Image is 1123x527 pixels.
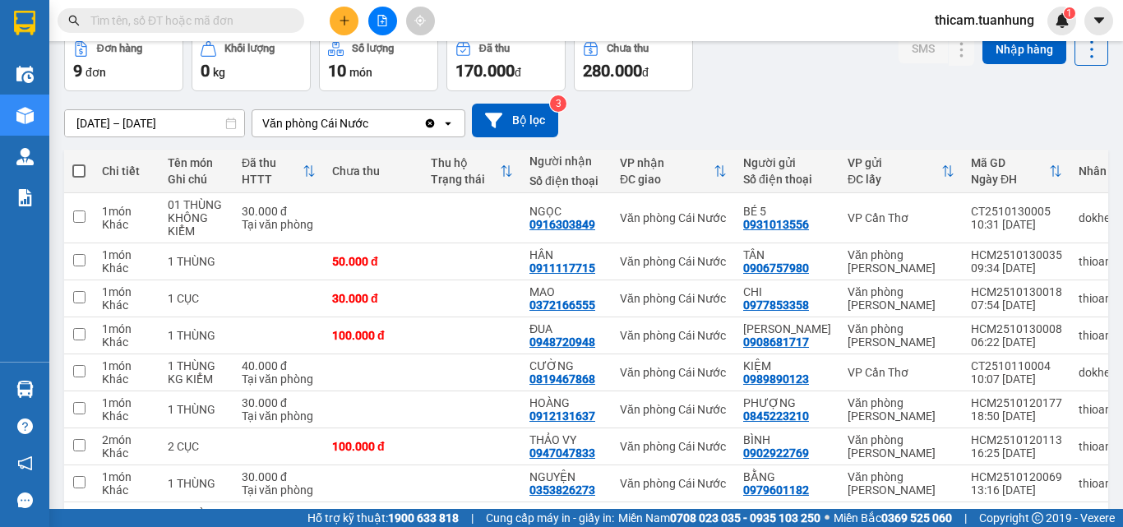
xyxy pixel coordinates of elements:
[102,218,151,231] div: Khác
[307,509,459,527] span: Hỗ trợ kỹ thuật:
[224,43,275,54] div: Khối lượng
[743,483,809,497] div: 0979601182
[102,372,151,386] div: Khác
[620,329,727,342] div: Văn phòng Cái Nước
[971,372,1062,386] div: 10:07 [DATE]
[102,409,151,423] div: Khác
[620,255,727,268] div: Văn phòng Cái Nước
[1055,13,1070,28] img: icon-new-feature
[963,150,1070,193] th: Toggle SortBy
[68,15,80,26] span: search
[242,396,316,409] div: 30.000 đ
[529,218,595,231] div: 0916303849
[1084,7,1113,35] button: caret-down
[102,396,151,409] div: 1 món
[102,298,151,312] div: Khác
[971,205,1062,218] div: CT2510130005
[620,156,714,169] div: VP nhận
[102,248,151,261] div: 1 món
[971,409,1062,423] div: 18:50 [DATE]
[848,248,954,275] div: Văn phòng [PERSON_NAME]
[446,32,566,91] button: Đã thu170.000đ
[370,115,372,132] input: Selected Văn phòng Cái Nước.
[550,95,566,112] sup: 3
[168,477,225,490] div: 1 THÙNG
[455,61,515,81] span: 170.000
[16,66,34,83] img: warehouse-icon
[431,156,500,169] div: Thu hộ
[242,483,316,497] div: Tại văn phòng
[529,261,595,275] div: 0911117715
[743,335,809,349] div: 0908681717
[618,509,820,527] span: Miền Nam
[102,433,151,446] div: 2 món
[168,292,225,305] div: 1 CỤC
[848,366,954,379] div: VP Cần Thơ
[486,509,614,527] span: Cung cấp máy in - giấy in:
[16,148,34,165] img: warehouse-icon
[17,455,33,471] span: notification
[14,11,35,35] img: logo-vxr
[971,433,1062,446] div: HCM2510120113
[479,43,510,54] div: Đã thu
[607,43,649,54] div: Chưa thu
[102,446,151,460] div: Khác
[529,322,603,335] div: ĐUA
[213,66,225,79] span: kg
[242,205,316,218] div: 30.000 đ
[192,32,311,91] button: Khối lượng0kg
[848,211,954,224] div: VP Cần Thơ
[971,335,1062,349] div: 06:22 [DATE]
[233,150,324,193] th: Toggle SortBy
[620,211,727,224] div: Văn phòng Cái Nước
[168,156,225,169] div: Tên món
[529,248,603,261] div: HÂN
[743,218,809,231] div: 0931013556
[743,396,831,409] div: PHƯỢNG
[73,61,82,81] span: 9
[352,43,394,54] div: Số lượng
[65,110,244,136] input: Select a date range.
[201,61,210,81] span: 0
[168,255,225,268] div: 1 THÙNG
[743,359,831,372] div: KIỆM
[743,433,831,446] div: BÌNH
[377,15,388,26] span: file-add
[168,329,225,342] div: 1 THÙNG
[441,117,455,130] svg: open
[332,440,414,453] div: 100.000 đ
[529,470,603,483] div: NGUYỆN
[971,285,1062,298] div: HCM2510130018
[971,470,1062,483] div: HCM2510120069
[319,32,438,91] button: Số lượng10món
[102,285,151,298] div: 1 món
[848,173,941,186] div: ĐC lấy
[612,150,735,193] th: Toggle SortBy
[574,32,693,91] button: Chưa thu280.000đ
[515,66,521,79] span: đ
[529,285,603,298] div: MAO
[242,173,303,186] div: HTTT
[85,66,106,79] span: đơn
[743,470,831,483] div: BẰNG
[102,205,151,218] div: 1 món
[16,189,34,206] img: solution-icon
[971,446,1062,460] div: 16:25 [DATE]
[529,446,595,460] div: 0947047833
[102,322,151,335] div: 1 món
[242,372,316,386] div: Tại văn phòng
[971,483,1062,497] div: 13:16 [DATE]
[1092,13,1107,28] span: caret-down
[471,509,474,527] span: |
[529,298,595,312] div: 0372166555
[620,173,714,186] div: ĐC giao
[971,218,1062,231] div: 10:31 [DATE]
[332,255,414,268] div: 50.000 đ
[620,477,727,490] div: Văn phòng Cái Nước
[971,322,1062,335] div: HCM2510130008
[899,34,948,63] button: SMS
[529,359,603,372] div: CƯỜNG
[332,329,414,342] div: 100.000 đ
[1066,7,1072,19] span: 1
[743,248,831,261] div: TÂN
